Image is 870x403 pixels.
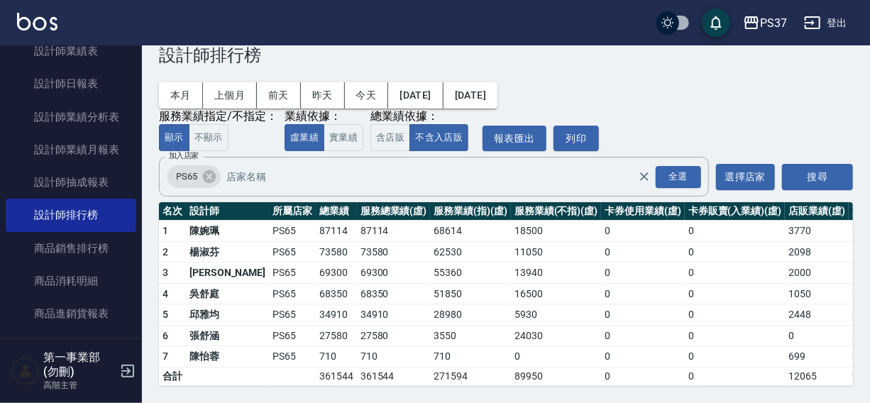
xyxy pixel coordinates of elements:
a: 報表匯出 [483,126,546,152]
button: 實業績 [324,124,363,152]
span: 6 [163,330,168,341]
button: 選擇店家 [716,164,775,190]
button: 今天 [345,82,389,109]
td: 51850 [430,283,511,304]
td: 0 [601,325,685,346]
td: 吳舒庭 [186,283,269,304]
td: 361544 [357,367,431,385]
button: 登出 [798,10,853,36]
td: 0 [601,304,685,326]
button: 上個月 [203,82,257,109]
label: 加入店家 [169,150,199,161]
td: 13940 [511,263,601,284]
td: 3550 [430,325,511,346]
button: 含店販 [370,124,410,152]
td: PS65 [269,241,316,263]
td: 710 [430,346,511,368]
span: PS65 [167,170,206,184]
button: 前天 [257,82,301,109]
td: 0 [601,221,685,242]
td: 張舒涵 [186,325,269,346]
td: 0 [685,263,785,284]
button: 列印 [554,126,599,152]
td: [PERSON_NAME] [186,263,269,284]
th: 服務總業績(虛) [357,202,431,221]
td: 0 [511,346,601,368]
td: 69300 [357,263,431,284]
td: 0 [685,241,785,263]
th: 店販業績(虛) [785,202,849,221]
td: 0 [685,325,785,346]
button: 不含入店販 [409,124,468,152]
td: 0 [601,346,685,368]
td: 89950 [511,367,601,385]
td: 邱雅均 [186,304,269,326]
button: 搜尋 [782,164,853,190]
td: PS65 [269,263,316,284]
td: 0 [685,304,785,326]
button: save [702,9,730,37]
a: 設計師抽成報表 [6,166,136,199]
td: 合計 [159,367,186,385]
div: 服務業績指定/不指定： [159,109,277,124]
td: 87114 [357,221,431,242]
td: PS65 [269,325,316,346]
td: 68614 [430,221,511,242]
td: PS65 [269,283,316,304]
td: 1050 [785,283,849,304]
td: 0 [785,325,849,346]
button: 顯示 [159,124,189,152]
button: [DATE] [388,82,443,109]
button: 虛業績 [285,124,324,152]
th: 名次 [159,202,186,221]
td: 2448 [785,304,849,326]
td: 361544 [316,367,357,385]
button: [DATE] [444,82,497,109]
h3: 設計師排行榜 [159,45,853,65]
th: 卡券販賣(入業績)(虛) [685,202,785,221]
th: 設計師 [186,202,269,221]
td: 5930 [511,304,601,326]
td: 陳婉珮 [186,221,269,242]
button: Clear [634,167,654,187]
input: 店家名稱 [223,165,663,189]
td: 0 [685,367,785,385]
div: 總業績依據： [370,109,475,124]
button: 本月 [159,82,203,109]
th: 服務業績(不指)(虛) [511,202,601,221]
td: 27580 [357,325,431,346]
td: PS65 [269,221,316,242]
div: PS37 [760,14,787,32]
td: 2098 [785,241,849,263]
p: 高階主管 [43,379,116,392]
td: 73580 [357,241,431,263]
td: 0 [601,367,685,385]
th: 總業績 [316,202,357,221]
a: 設計師排行榜 [6,199,136,231]
div: 業績依據： [285,109,363,124]
td: 710 [357,346,431,368]
td: 34910 [357,304,431,326]
img: Logo [17,13,57,31]
td: 62530 [430,241,511,263]
td: 11050 [511,241,601,263]
th: 服務業績(指)(虛) [430,202,511,221]
td: 16500 [511,283,601,304]
td: 0 [601,283,685,304]
td: 68350 [316,283,357,304]
td: 699 [785,346,849,368]
td: 0 [685,221,785,242]
h5: 第一事業部 (勿刪) [43,350,116,379]
td: 271594 [430,367,511,385]
a: 商品進銷貨報表 [6,297,136,330]
td: 12065 [785,367,849,385]
td: 0 [601,241,685,263]
a: 商品庫存表 [6,330,136,363]
button: 不顯示 [189,124,228,152]
span: 2 [163,246,168,258]
th: 卡券使用業績(虛) [601,202,685,221]
a: 設計師業績月報表 [6,133,136,166]
td: 24030 [511,325,601,346]
button: 昨天 [301,82,345,109]
span: 3 [163,267,168,278]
